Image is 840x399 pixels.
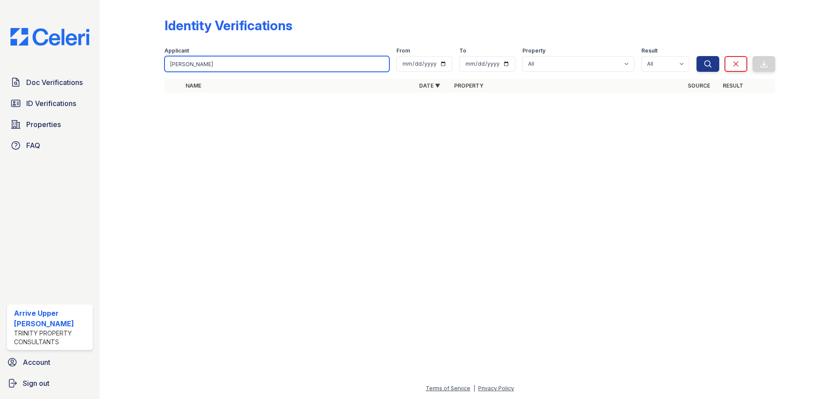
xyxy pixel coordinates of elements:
label: Result [641,47,658,54]
div: | [473,385,475,392]
a: Terms of Service [426,385,470,392]
label: Applicant [164,47,189,54]
input: Search by name or phone number [164,56,389,72]
a: Property [454,82,483,89]
label: To [459,47,466,54]
div: Arrive Upper [PERSON_NAME] [14,308,89,329]
a: Doc Verifications [7,74,93,91]
a: Result [723,82,743,89]
a: ID Verifications [7,95,93,112]
a: Date ▼ [419,82,440,89]
span: Account [23,357,50,367]
a: Account [3,353,96,371]
span: Doc Verifications [26,77,83,88]
a: FAQ [7,137,93,154]
label: Property [522,47,546,54]
img: CE_Logo_Blue-a8612792a0a2168367f1c8372b55b34899dd931a85d93a1a3d3e32e68fde9ad4.png [3,28,96,46]
a: Sign out [3,374,96,392]
a: Privacy Policy [478,385,514,392]
span: FAQ [26,140,40,151]
span: ID Verifications [26,98,76,109]
label: From [396,47,410,54]
a: Name [185,82,201,89]
div: Identity Verifications [164,18,292,33]
a: Source [688,82,710,89]
span: Sign out [23,378,49,388]
a: Properties [7,116,93,133]
div: Trinity Property Consultants [14,329,89,346]
span: Properties [26,119,61,130]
